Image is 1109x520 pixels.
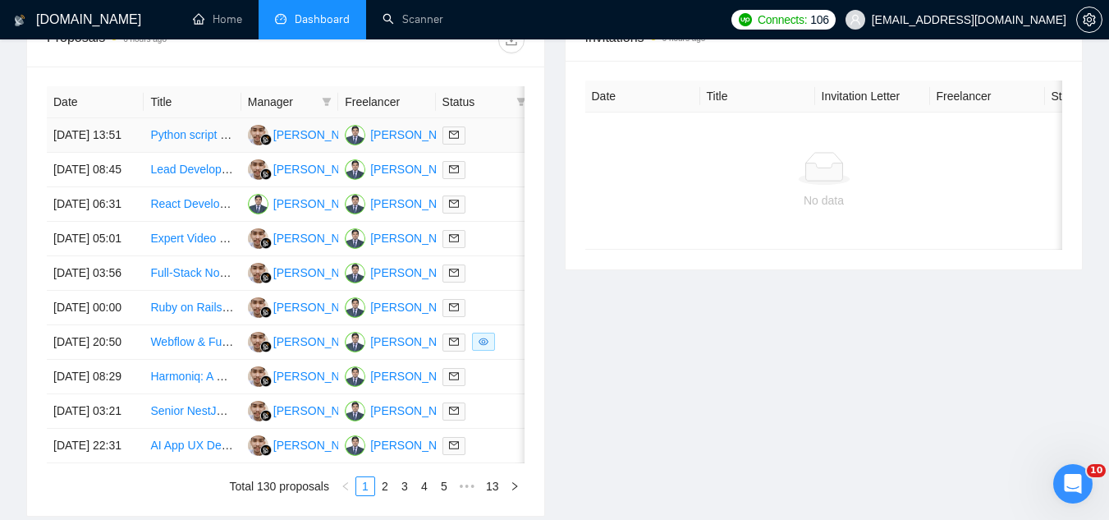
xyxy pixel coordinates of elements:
a: MA[PERSON_NAME] [PERSON_NAME] [345,438,562,451]
li: 13 [480,476,505,496]
img: AI [248,159,268,180]
th: Invitation Letter [815,81,930,113]
span: Dashboard [295,12,350,26]
li: Total 130 proposals [230,476,329,496]
div: [PERSON_NAME] [PERSON_NAME] [370,229,562,247]
a: AI[PERSON_NAME] [248,162,368,175]
img: MA [345,228,365,249]
div: [PERSON_NAME] [PERSON_NAME] [370,264,562,282]
a: AI[PERSON_NAME] [248,231,368,244]
div: [PERSON_NAME] [PERSON_NAME] [370,367,562,385]
span: filter [318,90,335,114]
td: Expert Video Upload & Streaming Backend Developer Needed [144,222,241,256]
a: AI[PERSON_NAME] [248,265,368,278]
a: 13 [481,477,504,495]
a: 3 [396,477,414,495]
a: AI App UX Design improvement, Database Management Expert, promt engineering Needed [150,439,616,452]
a: setting [1076,13,1102,26]
img: gigradar-bm.png [260,410,272,421]
img: AI [248,332,268,352]
div: [PERSON_NAME] [PERSON_NAME] [370,298,562,316]
div: [PERSON_NAME] [273,298,368,316]
div: [PERSON_NAME] [PERSON_NAME] [370,195,562,213]
div: [PERSON_NAME] [273,229,368,247]
td: Python script updates and automation [144,118,241,153]
a: Ruby on Rails Full Stack Developer – APIs, PostgreSQL, Monorepo, Long-Term Role [150,301,583,314]
a: AI[PERSON_NAME] [248,403,368,416]
th: Date [585,81,700,113]
td: Full-Stack Node.js Developer with Figma Design Skills Needed [144,256,241,291]
span: filter [322,97,332,107]
img: MA [345,159,365,180]
img: MA [345,125,365,145]
div: [PERSON_NAME] [273,160,368,178]
a: Python script updates and automation [150,128,343,141]
img: MA [345,332,365,352]
li: 2 [375,476,395,496]
button: setting [1076,7,1102,33]
a: 2 [376,477,394,495]
a: AI[PERSON_NAME] [248,334,368,347]
td: Ruby on Rails Full Stack Developer – APIs, PostgreSQL, Monorepo, Long-Term Role [144,291,241,325]
img: MA [345,297,365,318]
img: AI [248,297,268,318]
div: [PERSON_NAME] [PERSON_NAME] [370,402,562,420]
td: [DATE] 05:01 [47,222,144,256]
td: [DATE] 06:31 [47,187,144,222]
a: React Developer for Dynamic Web Applications [150,197,392,210]
div: [PERSON_NAME] [PERSON_NAME] [370,333,562,351]
li: 4 [415,476,434,496]
img: AI [248,401,268,421]
a: AI[PERSON_NAME] [248,127,368,140]
a: MA[PERSON_NAME] [PERSON_NAME] [345,127,562,140]
a: MA[PERSON_NAME] [PERSON_NAME] [345,369,562,382]
span: left [341,481,351,491]
a: AI[PERSON_NAME] [248,300,368,313]
img: AI [248,228,268,249]
div: Proposals [47,27,286,53]
div: [PERSON_NAME] [273,402,368,420]
td: [DATE] 08:45 [47,153,144,187]
td: [DATE] 03:21 [47,394,144,429]
button: right [505,476,525,496]
span: mail [449,371,459,381]
span: Status [442,93,510,111]
img: gigradar-bm.png [260,341,272,352]
a: homeHome [193,12,242,26]
a: AI[PERSON_NAME] [248,438,368,451]
td: Lead Developer for Travel App MVP [144,153,241,187]
td: [DATE] 03:56 [47,256,144,291]
td: [DATE] 00:00 [47,291,144,325]
div: [PERSON_NAME] [PERSON_NAME] [273,195,465,213]
li: Previous Page [336,476,355,496]
th: Manager [241,86,338,118]
a: MA[PERSON_NAME] [PERSON_NAME] [248,196,465,209]
div: [PERSON_NAME] [273,367,368,385]
span: download [499,34,524,47]
img: MA [345,401,365,421]
th: Freelancer [338,86,435,118]
img: logo [14,7,25,34]
span: setting [1077,13,1102,26]
button: left [336,476,355,496]
div: [PERSON_NAME] [273,264,368,282]
iframe: Intercom live chat [1053,464,1093,504]
span: dashboard [275,13,286,25]
time: 6 hours ago [123,35,167,44]
td: Senior NestJS + Next.js + React Engineer(s) [144,394,241,429]
a: Lead Developer for Travel App MVP [150,163,333,176]
span: right [510,481,520,491]
th: Freelancer [930,81,1045,113]
span: 10 [1087,464,1106,477]
img: gigradar-bm.png [260,168,272,180]
a: 1 [356,477,374,495]
span: filter [516,97,526,107]
span: 106 [810,11,828,29]
span: mail [449,199,459,209]
span: mail [449,268,459,278]
div: [PERSON_NAME] [273,333,368,351]
span: mail [449,302,459,312]
div: [PERSON_NAME] [PERSON_NAME] [370,126,562,144]
img: AI [248,125,268,145]
span: user [850,14,861,25]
